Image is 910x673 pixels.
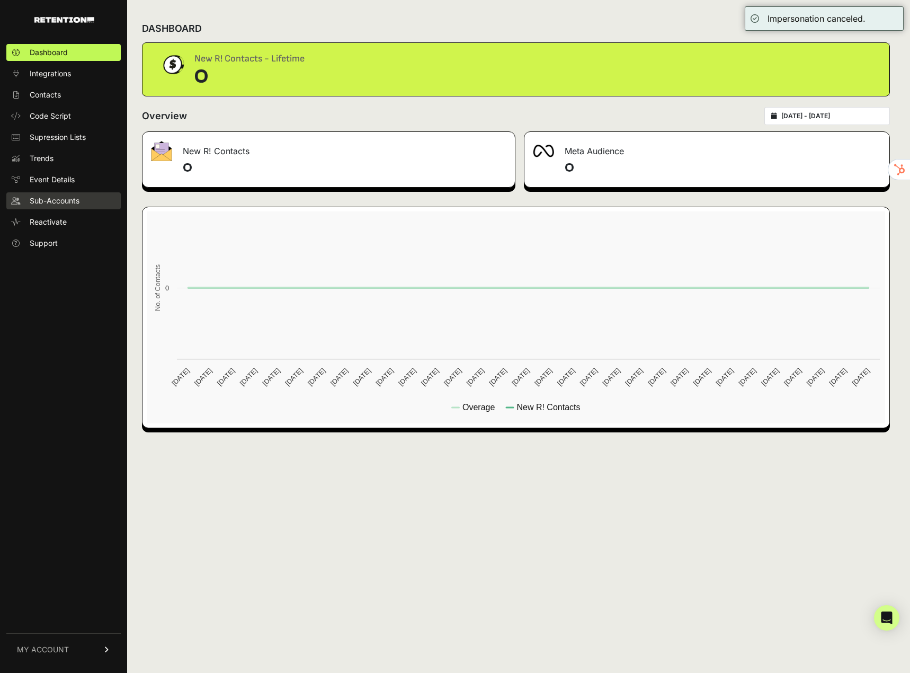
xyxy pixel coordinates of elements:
span: Sub-Accounts [30,196,79,206]
text: [DATE] [238,367,259,387]
text: [DATE] [352,367,372,387]
text: [DATE] [283,367,304,387]
text: No. of Contacts [154,264,162,311]
div: New R! Contacts - Lifetime [194,51,305,66]
a: MY ACCOUNT [6,633,121,666]
div: Open Intercom Messenger [874,605,899,631]
img: dollar-coin-05c43ed7efb7bc0c12610022525b4bbbb207c7efeef5aecc26f025e68dcafac9.png [159,51,186,78]
text: Overage [462,403,495,412]
text: [DATE] [737,367,757,387]
text: [DATE] [261,367,281,387]
text: [DATE] [216,367,236,387]
text: [DATE] [442,367,463,387]
h2: DASHBOARD [142,21,202,36]
span: Integrations [30,68,71,79]
text: [DATE] [760,367,780,387]
text: [DATE] [623,367,644,387]
text: [DATE] [850,367,871,387]
text: [DATE] [465,367,486,387]
text: [DATE] [782,367,803,387]
span: Support [30,238,58,249]
text: [DATE] [646,367,667,387]
a: Event Details [6,171,121,188]
text: [DATE] [329,367,350,387]
text: [DATE] [193,367,213,387]
a: Dashboard [6,44,121,61]
span: Code Script [30,111,71,121]
span: Dashboard [30,47,68,58]
text: [DATE] [828,367,849,387]
text: [DATE] [601,367,622,387]
span: Contacts [30,90,61,100]
text: [DATE] [669,367,690,387]
div: New R! Contacts [142,132,515,164]
span: MY ACCOUNT [17,644,69,655]
span: Reactivate [30,217,67,227]
img: Retention.com [34,17,94,23]
text: [DATE] [397,367,417,387]
a: Reactivate [6,214,121,231]
a: Contacts [6,86,121,103]
div: Meta Audience [524,132,889,164]
text: [DATE] [578,367,599,387]
div: 0 [194,66,305,87]
text: [DATE] [715,367,735,387]
h2: Overview [142,109,187,123]
img: fa-envelope-19ae18322b30453b285274b1b8af3d052b27d846a4fbe8435d1a52b978f639a2.png [151,141,172,161]
div: Impersonation canceled. [768,12,866,25]
text: [DATE] [556,367,576,387]
text: [DATE] [510,367,531,387]
text: [DATE] [420,367,440,387]
a: Code Script [6,108,121,125]
a: Trends [6,150,121,167]
text: 0 [165,284,169,292]
a: Supression Lists [6,129,121,146]
img: fa-meta-2f981b61bb99beabf952f7030308934f19ce035c18b003e963880cc3fabeebb7.png [533,145,554,157]
span: Event Details [30,174,75,185]
text: New R! Contacts [516,403,580,412]
text: [DATE] [805,367,826,387]
span: Trends [30,153,53,164]
text: [DATE] [488,367,508,387]
a: Sub-Accounts [6,192,121,209]
text: [DATE] [533,367,554,387]
h4: 0 [183,160,506,176]
a: Support [6,235,121,252]
text: [DATE] [374,367,395,387]
text: [DATE] [170,367,191,387]
span: Supression Lists [30,132,86,143]
text: [DATE] [692,367,712,387]
h4: 0 [565,160,881,176]
a: Integrations [6,65,121,82]
text: [DATE] [306,367,327,387]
